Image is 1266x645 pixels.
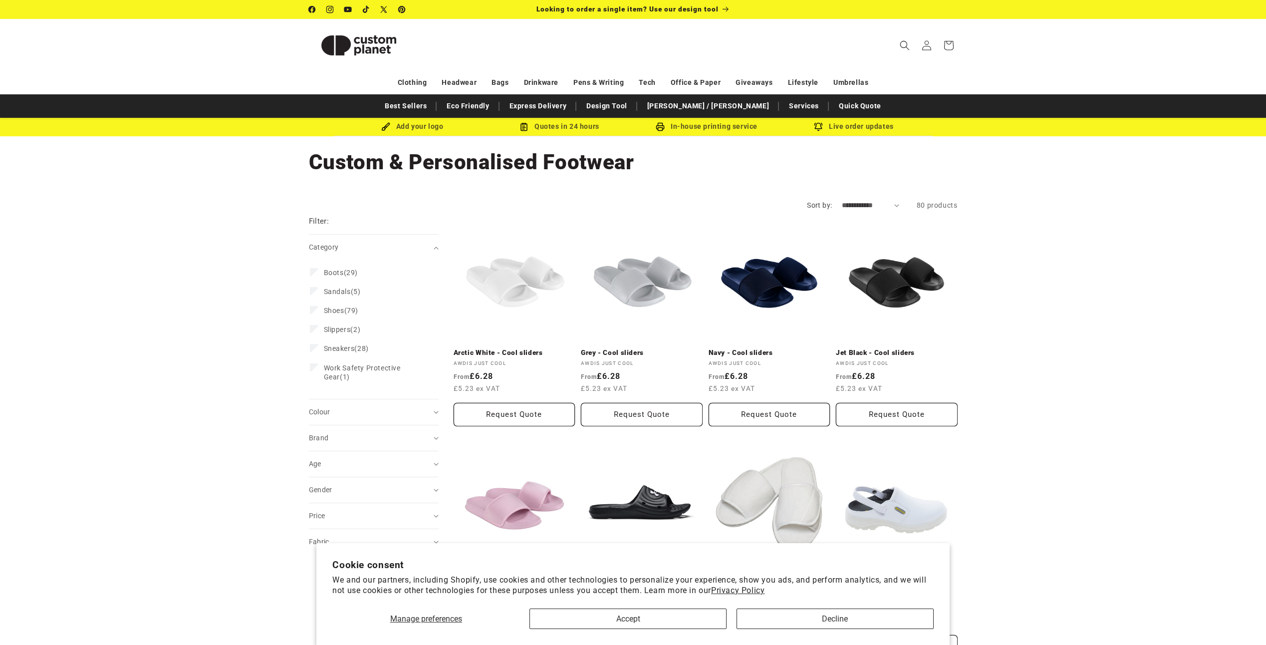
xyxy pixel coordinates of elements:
[324,344,369,353] span: (28)
[711,586,764,595] a: Privacy Policy
[917,201,958,209] span: 80 products
[332,575,934,596] p: We and our partners, including Shopify, use cookies and other technologies to personalize your ex...
[309,425,439,451] summary: Brand (0 selected)
[309,216,329,227] h2: Filter:
[309,451,439,477] summary: Age (0 selected)
[324,269,344,277] span: Boots
[573,74,624,91] a: Pens & Writing
[454,348,575,357] a: Arctic White - Cool sliders
[380,97,432,115] a: Best Sellers
[309,503,439,529] summary: Price
[324,307,344,315] span: Shoes
[709,403,830,426] button: Request Quote
[737,609,934,629] button: Decline
[309,23,409,68] img: Custom Planet
[390,614,462,624] span: Manage preferences
[836,348,958,357] a: Jet Black - Cool sliders
[442,97,494,115] a: Eco Friendly
[332,559,934,571] h2: Cookie consent
[324,306,358,315] span: (79)
[339,120,486,133] div: Add your logo
[324,364,401,381] span: Work Safety Protective Gear
[536,5,719,13] span: Looking to order a single item? Use our design tool
[492,74,508,91] a: Bags
[788,74,818,91] a: Lifestyle
[324,344,355,352] span: Sneakers
[309,460,321,468] span: Age
[807,201,832,209] label: Sort by:
[324,325,361,334] span: (2)
[309,477,439,503] summary: Gender (0 selected)
[639,74,655,91] a: Tech
[398,74,427,91] a: Clothing
[324,268,358,277] span: (29)
[324,325,351,333] span: Slippers
[309,399,439,425] summary: Colour (0 selected)
[529,609,727,629] button: Accept
[324,363,422,381] span: (1)
[332,609,519,629] button: Manage preferences
[309,512,325,520] span: Price
[671,74,721,91] a: Office & Paper
[309,408,330,416] span: Colour
[642,97,774,115] a: [PERSON_NAME] / [PERSON_NAME]
[454,403,575,426] button: Request Quote
[581,403,703,426] button: Request Quote
[309,538,329,546] span: Fabric
[709,348,830,357] a: Navy - Cool sliders
[309,529,439,555] summary: Fabric (0 selected)
[309,235,439,260] summary: Category (0 selected)
[736,74,772,91] a: Giveaways
[309,149,958,176] h1: Custom & Personalised Footwear
[780,120,928,133] div: Live order updates
[581,97,632,115] a: Design Tool
[442,74,477,91] a: Headwear
[833,74,868,91] a: Umbrellas
[305,19,412,71] a: Custom Planet
[581,348,703,357] a: Grey - Cool sliders
[784,97,824,115] a: Services
[324,288,351,296] span: Sandals
[309,243,339,251] span: Category
[309,486,332,494] span: Gender
[834,97,886,115] a: Quick Quote
[381,122,390,131] img: Brush Icon
[656,122,665,131] img: In-house printing
[324,287,361,296] span: (5)
[505,97,572,115] a: Express Delivery
[894,34,916,56] summary: Search
[524,74,558,91] a: Drinkware
[519,122,528,131] img: Order Updates Icon
[836,403,958,426] button: Request Quote
[486,120,633,133] div: Quotes in 24 hours
[814,122,823,131] img: Order updates
[633,120,780,133] div: In-house printing service
[309,434,329,442] span: Brand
